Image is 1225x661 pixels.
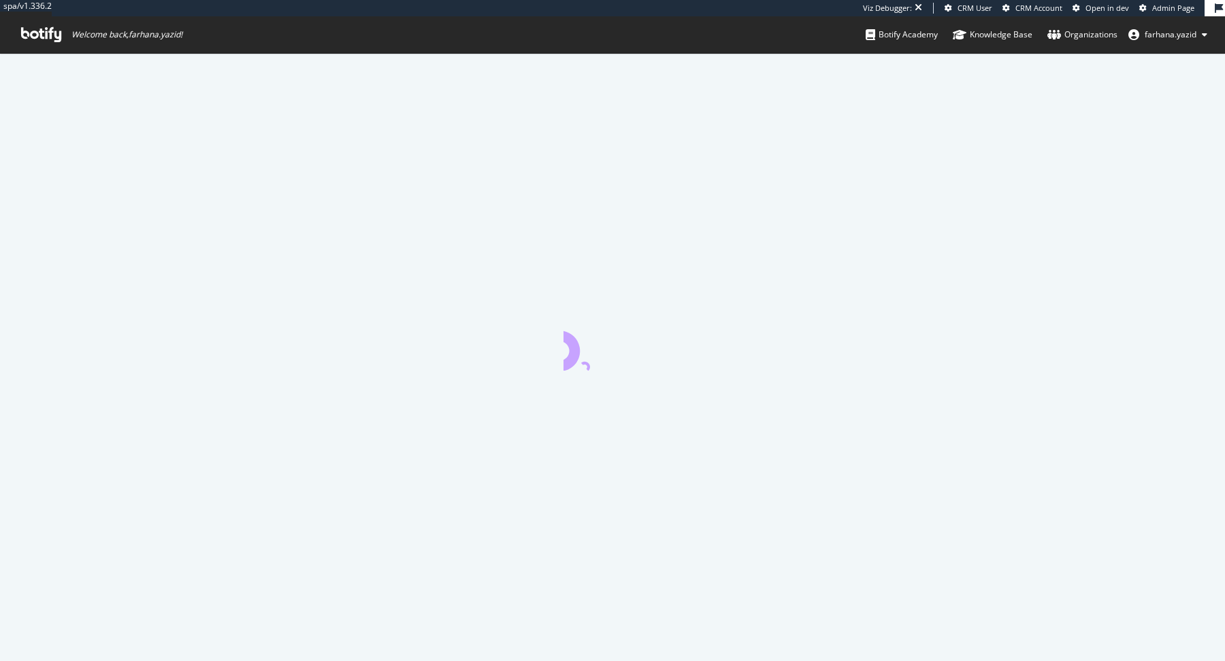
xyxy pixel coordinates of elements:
[1152,3,1194,13] span: Admin Page
[1002,3,1062,14] a: CRM Account
[1145,29,1196,40] span: farhana.yazid
[953,16,1032,53] a: Knowledge Base
[1047,28,1117,41] div: Organizations
[1015,3,1062,13] span: CRM Account
[71,29,182,40] span: Welcome back, farhana.yazid !
[1073,3,1129,14] a: Open in dev
[863,3,912,14] div: Viz Debugger:
[563,322,661,371] div: animation
[1139,3,1194,14] a: Admin Page
[1117,24,1218,46] button: farhana.yazid
[1047,16,1117,53] a: Organizations
[953,28,1032,41] div: Knowledge Base
[945,3,992,14] a: CRM User
[958,3,992,13] span: CRM User
[866,16,938,53] a: Botify Academy
[866,28,938,41] div: Botify Academy
[1085,3,1129,13] span: Open in dev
